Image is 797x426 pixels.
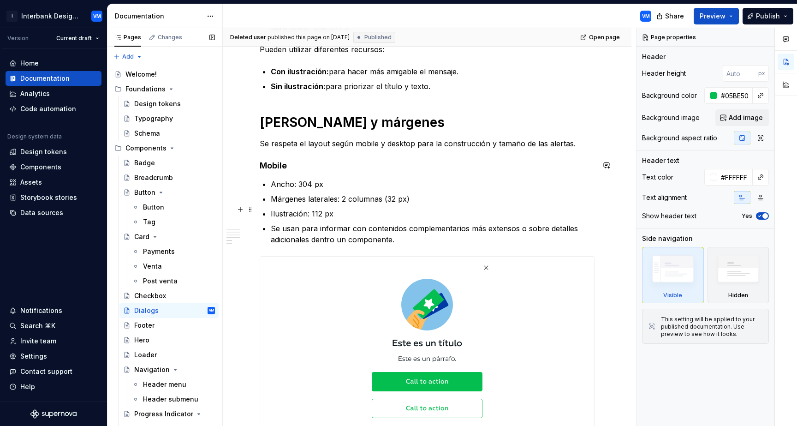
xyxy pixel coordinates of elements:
div: Header height [642,69,686,78]
div: Dialogs [134,306,159,315]
div: Header submenu [143,395,198,404]
a: Progress Indicator [119,407,219,421]
input: Auto [723,65,758,82]
div: Documentation [115,12,202,21]
p: Se usan para informar con contenidos complementarios más extensos o sobre detalles adicionales de... [271,223,595,245]
div: Components [20,162,61,172]
div: Notifications [20,306,62,315]
div: Background image [642,113,700,122]
div: Code automation [20,104,76,114]
a: Button [128,200,219,215]
a: Code automation [6,102,101,116]
div: Header text [642,156,679,165]
div: Components [125,144,167,153]
div: Contact support [20,367,72,376]
a: Invite team [6,334,101,348]
div: Data sources [20,208,63,217]
div: Background aspect ratio [642,133,717,143]
a: Welcome! [111,67,219,82]
h4: Mobile [260,160,595,171]
a: Storybook stories [6,190,101,205]
div: Pages [114,34,141,41]
div: Breadcrumb [134,173,173,182]
div: Button [134,188,155,197]
span: Add image [729,113,763,122]
button: Search ⌘K [6,318,101,333]
div: VM [642,12,650,20]
div: Analytics [20,89,50,98]
div: Visible [663,292,682,299]
p: px [758,70,765,77]
span: Share [665,12,684,21]
a: Home [6,56,101,71]
div: Invite team [20,336,56,346]
button: Share [652,8,690,24]
div: This setting will be applied to your published documentation. Use preview to see how it looks. [661,316,763,338]
div: VM [93,12,101,20]
a: Navigation [119,362,219,377]
div: Header menu [143,380,186,389]
div: Hero [134,336,149,345]
div: Settings [20,352,47,361]
button: Publish [743,8,793,24]
div: Interbank Design System [21,12,80,21]
div: Background color [642,91,697,100]
a: Badge [119,156,219,170]
a: Hero [119,333,219,348]
div: Text color [642,173,673,182]
a: Data sources [6,205,101,220]
a: Loader [119,348,219,362]
a: Card [119,229,219,244]
p: Se respeta el layout según mobile y desktop para la construcción y tamaño de las alertas. [260,138,595,149]
button: Add [111,50,145,63]
div: published this page on [DATE] [268,34,350,41]
p: Márgenes laterales: 2 columnas (32 px) [271,193,595,204]
a: Assets [6,175,101,190]
div: Tag [143,217,155,227]
a: Design tokens [119,96,219,111]
div: Assets [20,178,42,187]
a: Documentation [6,71,101,86]
div: Documentation [20,74,70,83]
svg: Supernova Logo [30,409,77,419]
div: Header [642,52,666,61]
p: para hacer más amigable el mensaje. [271,66,595,77]
div: Post venta [143,276,178,286]
a: Open page [577,31,624,44]
p: Pueden utilizar diferentes recursos: [260,44,595,55]
a: Typography [119,111,219,126]
div: Design tokens [134,99,181,108]
button: Notifications [6,303,101,318]
div: Design tokens [20,147,67,156]
button: Add image [715,109,769,126]
div: Card [134,232,149,241]
strong: Sin ilustración: [271,82,326,91]
span: Open page [589,34,620,41]
div: Visible [642,247,704,303]
span: Current draft [56,35,92,42]
a: Checkbox [119,288,219,303]
a: DialogsVM [119,303,219,318]
a: Footer [119,318,219,333]
div: Version [7,35,29,42]
div: Text alignment [642,193,687,202]
span: Deleted user [230,34,266,41]
label: Yes [742,212,752,220]
p: Ancho: 304 px [271,179,595,190]
div: Loader [134,350,157,360]
div: Button [143,203,164,212]
div: Checkbox [134,291,166,300]
div: VM [209,306,214,315]
button: Preview [694,8,739,24]
a: Components [6,160,101,174]
a: Design tokens [6,144,101,159]
div: Footer [134,321,155,330]
span: Preview [700,12,726,21]
div: Show header text [642,211,696,221]
div: Changes [158,34,182,41]
div: I [6,11,18,22]
div: Home [20,59,39,68]
div: Payments [143,247,175,256]
span: Add [122,53,134,60]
